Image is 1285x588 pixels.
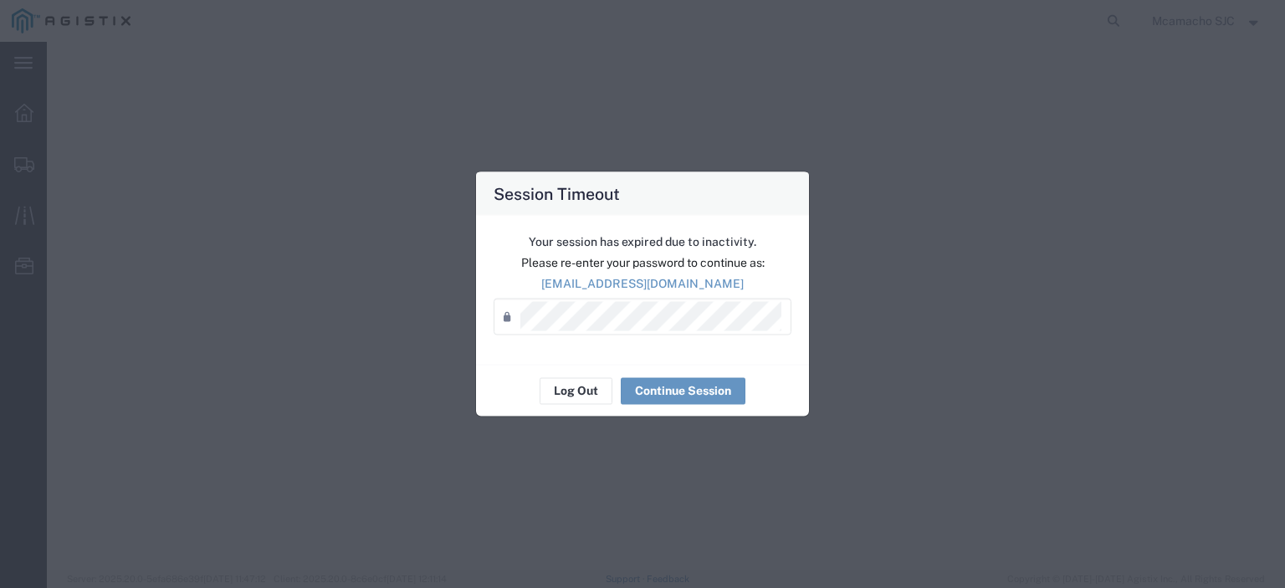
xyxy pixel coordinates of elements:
button: Log Out [540,377,612,404]
p: Your session has expired due to inactivity. [494,233,791,250]
p: Please re-enter your password to continue as: [494,253,791,271]
p: [EMAIL_ADDRESS][DOMAIN_NAME] [494,274,791,292]
button: Continue Session [621,377,745,404]
h4: Session Timeout [494,181,620,205]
